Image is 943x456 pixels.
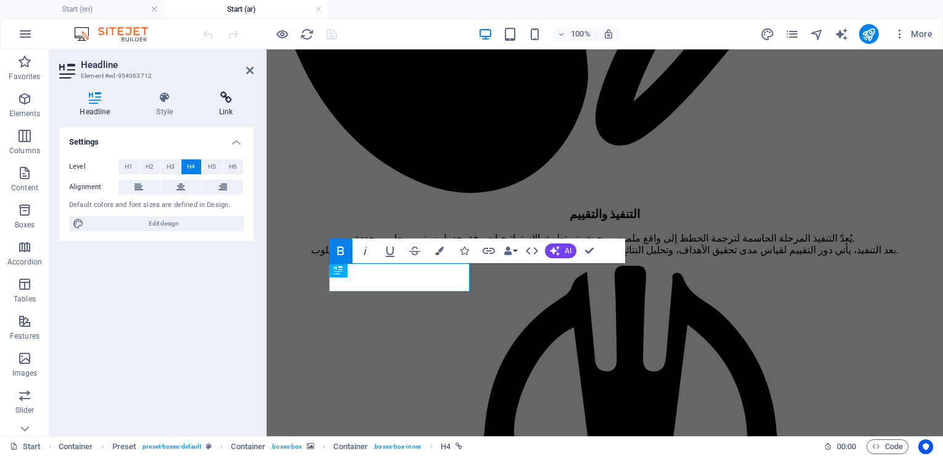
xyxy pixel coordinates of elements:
label: Level [69,159,118,174]
h2: Headline [81,59,254,70]
button: Usercentrics [918,439,933,454]
p: Columns [9,146,40,156]
img: Editor Logo [71,27,164,41]
button: publish [859,24,879,44]
span: Click to select. Double-click to edit [112,439,136,454]
button: Link [477,239,501,263]
span: Edit design [88,216,240,231]
span: . preset-boxes-default [141,439,201,454]
div: Default colors and font sizes are defined in Design. [69,200,244,211]
i: On resize automatically adjust zoom level to fit chosen device. [603,28,614,40]
i: This element is a customizable preset [206,443,212,450]
span: Click to select. Double-click to edit [333,439,368,454]
p: Boxes [15,220,35,230]
a: Click to cancel selection. Double-click to open Pages [10,439,41,454]
h3: Element #ed-954063712 [81,70,229,82]
p: Accordion [7,257,42,267]
button: Icons [452,239,476,263]
button: text_generator [834,27,849,41]
span: . boxes-box [270,439,302,454]
p: Tables [14,294,36,304]
button: navigator [810,27,825,41]
button: AI [545,243,576,258]
h4: Link [199,91,254,117]
button: Underline (Ctrl+U) [378,239,402,263]
i: Design (Ctrl+Alt+Y) [760,27,775,41]
h4: Style [136,91,199,117]
span: . boxes-box-inner [373,439,422,454]
i: AI Writer [834,27,849,41]
button: Bold (Ctrl+B) [329,239,352,263]
h6: Session time [824,439,857,454]
button: H4 [181,159,202,174]
button: Italic (Ctrl+I) [354,239,377,263]
span: H4 [187,159,195,174]
span: Click to select. Double-click to edit [231,439,265,454]
span: : [845,442,847,451]
button: Confirm (Ctrl+⏎) [578,239,601,263]
i: Reload page [300,27,314,41]
i: Navigator [810,27,824,41]
p: Content [11,183,38,193]
i: This element is linked [455,443,462,450]
span: H1 [125,159,133,174]
button: design [760,27,775,41]
button: Click here to leave preview mode and continue editing [275,27,289,41]
h6: 100% [571,27,591,41]
span: More [894,28,933,40]
span: 00 00 [837,439,856,454]
button: reload [299,27,314,41]
p: Images [12,368,38,378]
button: Colors [428,239,451,263]
p: Slider [15,405,35,415]
span: Click to select. Double-click to edit [441,439,451,454]
i: This element contains a background [307,443,314,450]
button: H5 [202,159,222,174]
p: Features [10,331,39,341]
h4: Headline [59,91,136,117]
button: Edit design [69,216,244,231]
button: HTML [520,239,544,263]
span: Code [872,439,903,454]
button: H1 [118,159,139,174]
span: H6 [229,159,237,174]
p: Elements [9,109,41,119]
span: Click to select. Double-click to edit [59,439,93,454]
button: Data Bindings [502,239,519,263]
button: 100% [552,27,596,41]
button: H3 [160,159,181,174]
button: Strikethrough [403,239,426,263]
i: Publish [862,27,876,41]
label: Alignment [69,180,118,195]
button: pages [785,27,800,41]
span: H3 [167,159,175,174]
span: AI [565,247,571,255]
h4: Settings [59,127,254,150]
i: Pages (Ctrl+Alt+S) [785,27,799,41]
button: H2 [139,159,160,174]
nav: breadcrumb [59,439,463,454]
span: H2 [146,159,154,174]
h4: Start (ar) [164,2,328,16]
button: H6 [223,159,243,174]
button: More [889,24,937,44]
span: H5 [208,159,216,174]
p: Favorites [9,72,40,82]
button: Code [866,439,908,454]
